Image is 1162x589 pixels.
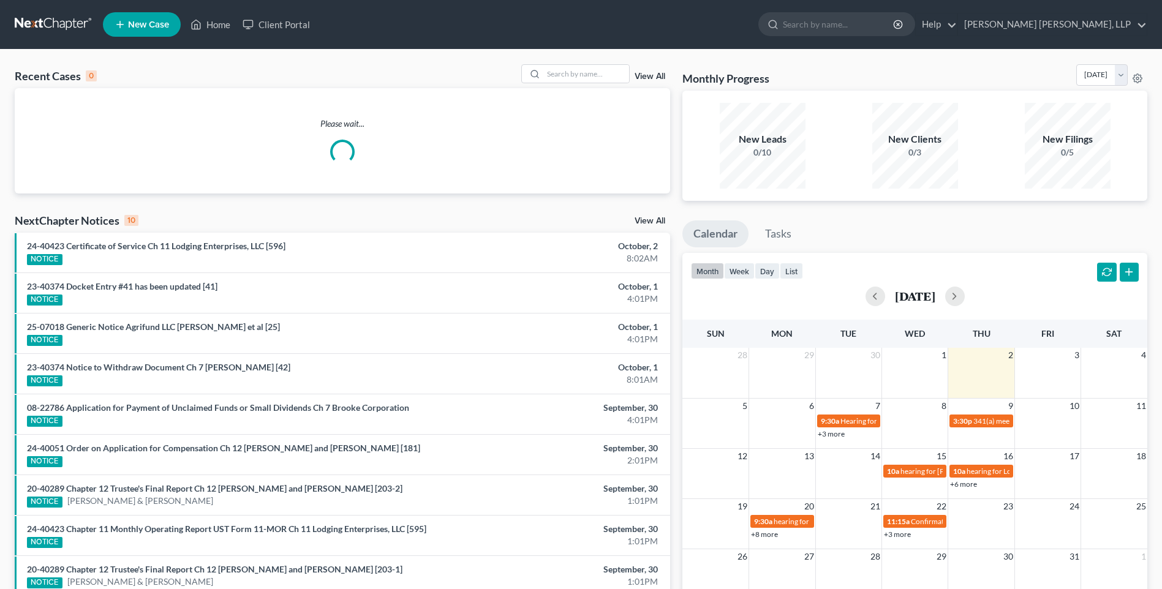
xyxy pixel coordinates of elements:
[818,429,845,438] a: +3 more
[869,348,881,362] span: 30
[803,499,815,514] span: 20
[456,361,658,373] div: October, 1
[86,70,97,81] div: 0
[682,220,749,247] a: Calendar
[456,373,658,386] div: 8:01AM
[872,132,958,146] div: New Clients
[869,449,881,463] span: 14
[128,20,169,29] span: New Case
[27,443,420,453] a: 24-40051 Order on Application for Compensation Ch 12 [PERSON_NAME] and [PERSON_NAME] [181]
[456,280,658,293] div: October, 1
[940,399,948,413] span: 8
[27,483,402,493] a: 20-40289 Chapter 12 Trustee's Final Report Ch 12 [PERSON_NAME] and [PERSON_NAME] [203-2]
[27,335,62,346] div: NOTICE
[456,252,658,264] div: 8:02AM
[1025,132,1111,146] div: New Filings
[27,241,285,251] a: 24-40423 Certificate of Service Ch 11 Lodging Enterprises, LLC [596]
[184,13,236,36] a: Home
[456,414,658,426] div: 4:01PM
[682,71,769,86] h3: Monthly Progress
[27,577,62,588] div: NOTICE
[15,213,138,228] div: NextChapter Notices
[15,118,670,130] p: Please wait...
[456,523,658,535] div: September, 30
[720,146,805,159] div: 0/10
[27,362,290,372] a: 23-40374 Notice to Withdraw Document Ch 7 [PERSON_NAME] [42]
[720,132,805,146] div: New Leads
[67,576,213,588] a: [PERSON_NAME] & [PERSON_NAME]
[27,402,409,413] a: 08-22786 Application for Payment of Unclaimed Funds or Small Dividends Ch 7 Brooke Corporation
[958,13,1147,36] a: [PERSON_NAME] [PERSON_NAME], LLP
[973,328,990,339] span: Thu
[895,290,935,302] h2: [DATE]
[803,348,815,362] span: 29
[1135,449,1147,463] span: 18
[456,402,658,414] div: September, 30
[1073,348,1081,362] span: 3
[736,449,749,463] span: 12
[27,294,62,306] div: NOTICE
[935,449,948,463] span: 15
[27,497,62,508] div: NOTICE
[236,13,316,36] a: Client Portal
[1041,328,1054,339] span: Fri
[27,537,62,548] div: NOTICE
[935,549,948,564] span: 29
[780,263,803,279] button: list
[869,549,881,564] span: 28
[751,530,778,539] a: +8 more
[456,240,658,252] div: October, 2
[1002,499,1014,514] span: 23
[1068,399,1081,413] span: 10
[1002,549,1014,564] span: 30
[874,399,881,413] span: 7
[456,535,658,547] div: 1:01PM
[27,375,62,386] div: NOTICE
[803,549,815,564] span: 27
[27,564,402,574] a: 20-40289 Chapter 12 Trustee's Final Report Ch 12 [PERSON_NAME] and [PERSON_NAME] [203-1]
[967,467,1082,476] span: hearing for Lodging Enterprises, LLC
[15,69,97,83] div: Recent Cases
[1068,549,1081,564] span: 31
[456,442,658,454] div: September, 30
[456,576,658,588] div: 1:01PM
[27,254,62,265] div: NOTICE
[840,416,936,426] span: Hearing for [PERSON_NAME]
[774,517,889,526] span: hearing for Lodging Enterprises, LLC
[691,263,724,279] button: month
[884,530,911,539] a: +3 more
[840,328,856,339] span: Tue
[935,499,948,514] span: 22
[953,416,972,426] span: 3:30p
[916,13,957,36] a: Help
[771,328,793,339] span: Mon
[1140,348,1147,362] span: 4
[27,321,280,332] a: 25-07018 Generic Notice Agrifund LLC [PERSON_NAME] et al [25]
[872,146,958,159] div: 0/3
[456,482,658,495] div: September, 30
[736,549,749,564] span: 26
[543,65,629,83] input: Search by name...
[755,263,780,279] button: day
[124,215,138,226] div: 10
[456,454,658,467] div: 2:01PM
[754,220,802,247] a: Tasks
[707,328,725,339] span: Sun
[900,467,1059,476] span: hearing for [PERSON_NAME] Properties 22 Corp.
[1068,499,1081,514] span: 24
[456,321,658,333] div: October, 1
[950,479,977,489] a: +6 more
[754,517,772,526] span: 9:30a
[456,293,658,305] div: 4:01PM
[953,467,965,476] span: 10a
[1140,549,1147,564] span: 1
[736,348,749,362] span: 28
[1007,399,1014,413] span: 9
[821,416,839,426] span: 9:30a
[887,467,899,476] span: 10a
[1106,328,1122,339] span: Sat
[1068,449,1081,463] span: 17
[67,495,213,507] a: [PERSON_NAME] & [PERSON_NAME]
[940,348,948,362] span: 1
[911,517,1115,526] span: Confirmation hearing for [PERSON_NAME] & [PERSON_NAME]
